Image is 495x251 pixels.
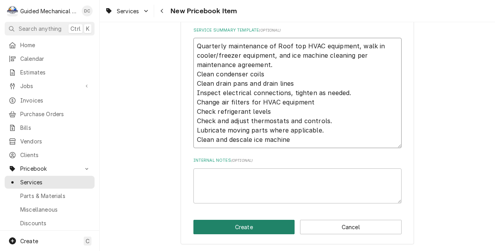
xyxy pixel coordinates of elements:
[117,7,139,15] span: Services
[193,157,402,164] label: Internal Notes
[82,5,93,16] div: Daniel Cornell's Avatar
[5,203,95,216] a: Miscellaneous
[5,94,95,107] a: Invoices
[300,220,402,234] button: Cancel
[5,39,95,51] a: Home
[20,110,91,118] span: Purchase Orders
[5,189,95,202] a: Parts & Materials
[20,7,77,15] div: Guided Mechanical Services, LLC
[20,164,79,173] span: Pricebook
[193,27,402,148] div: Service Summary Template
[193,220,402,234] div: Button Group
[82,5,93,16] div: DC
[20,151,91,159] span: Clients
[20,192,91,200] span: Parts & Materials
[5,148,95,161] a: Clients
[193,220,402,234] div: Button Group Row
[5,52,95,65] a: Calendar
[86,237,90,245] span: C
[20,137,91,145] span: Vendors
[5,121,95,134] a: Bills
[193,220,295,234] button: Create
[70,25,81,33] span: Ctrl
[20,82,79,90] span: Jobs
[20,124,91,132] span: Bills
[5,162,95,175] a: Go to Pricebook
[7,5,18,16] div: Guided Mechanical Services, LLC's Avatar
[231,158,253,163] span: ( optional )
[5,108,95,120] a: Purchase Orders
[20,219,91,227] span: Discounts
[20,96,91,104] span: Invoices
[5,176,95,189] a: Services
[5,66,95,79] a: Estimates
[193,27,402,34] label: Service Summary Template
[193,157,402,203] div: Internal Notes
[86,25,90,33] span: K
[193,38,402,148] textarea: Quarterly maintenance of Roof top HVAC equipment, walk in cooler/freezer equipment, and ice machi...
[5,217,95,230] a: Discounts
[102,5,152,18] a: Go to Services
[5,80,95,92] a: Go to Jobs
[259,28,281,32] span: ( optional )
[168,6,237,16] span: New Pricebook Item
[20,55,91,63] span: Calendar
[19,25,61,33] span: Search anything
[20,41,91,49] span: Home
[20,68,91,76] span: Estimates
[7,5,18,16] div: G
[156,5,168,17] button: Navigate back
[20,178,91,186] span: Services
[5,135,95,148] a: Vendors
[20,238,38,244] span: Create
[20,205,91,214] span: Miscellaneous
[5,22,95,35] button: Search anythingCtrlK
[5,229,95,242] a: Reports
